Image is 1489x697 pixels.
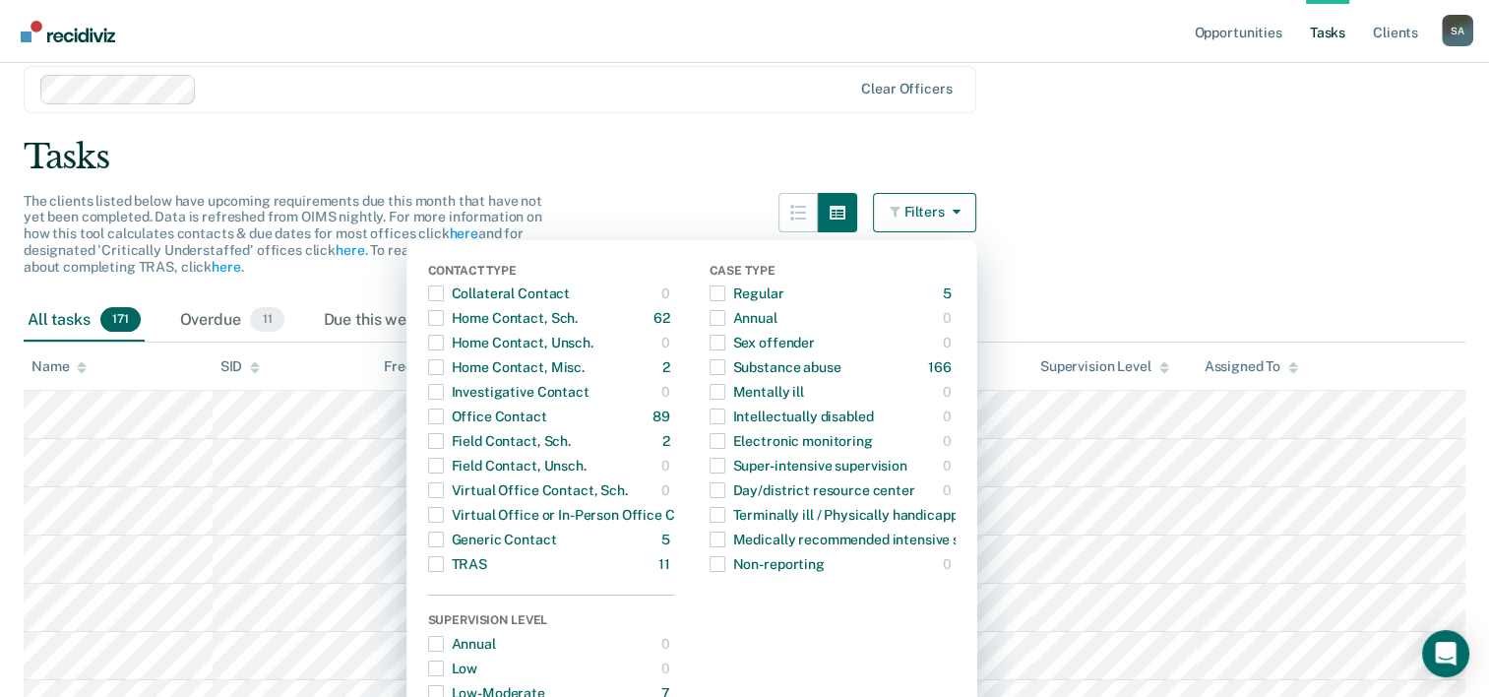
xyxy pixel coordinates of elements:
[384,358,452,375] div: Frequency
[943,450,956,481] div: 0
[710,376,804,408] div: Mentally ill
[320,299,473,343] div: Due this week21
[943,278,956,309] div: 5
[428,376,589,408] div: Investigative Contact
[943,401,956,432] div: 0
[710,401,874,432] div: Intellectually disabled
[710,264,956,282] div: Case Type
[428,278,570,309] div: Collateral Contact
[212,259,240,275] a: here
[710,351,841,383] div: Substance abuse
[1040,358,1169,375] div: Supervision Level
[661,653,674,684] div: 0
[943,376,956,408] div: 0
[449,225,477,241] a: here
[928,351,956,383] div: 166
[428,524,557,555] div: Generic Contact
[428,548,487,580] div: TRAS
[710,302,777,334] div: Annual
[710,278,784,309] div: Regular
[710,524,1025,555] div: Medically recommended intensive supervision
[100,307,141,333] span: 171
[428,425,571,457] div: Field Contact, Sch.
[710,425,873,457] div: Electronic monitoring
[661,524,674,555] div: 5
[710,499,974,531] div: Terminally ill / Physically handicapped
[652,401,674,432] div: 89
[661,278,674,309] div: 0
[710,450,907,481] div: Super-intensive supervision
[661,376,674,408] div: 0
[861,81,952,97] div: Clear officers
[943,425,956,457] div: 0
[336,242,364,258] a: here
[24,193,542,275] span: The clients listed below have upcoming requirements due this month that have not yet been complet...
[653,302,674,334] div: 62
[428,327,593,358] div: Home Contact, Unsch.
[661,475,674,506] div: 0
[943,302,956,334] div: 0
[428,450,587,481] div: Field Contact, Unsch.
[428,351,585,383] div: Home Contact, Misc.
[662,351,674,383] div: 2
[428,499,717,531] div: Virtual Office or In-Person Office Contact
[428,628,496,660] div: Annual
[428,264,674,282] div: Contact Type
[661,450,674,481] div: 0
[176,299,288,343] div: Overdue11
[220,358,261,375] div: SID
[1205,358,1298,375] div: Assigned To
[428,401,547,432] div: Office Contact
[428,475,628,506] div: Virtual Office Contact, Sch.
[658,548,674,580] div: 11
[873,193,977,232] button: Filters
[662,425,674,457] div: 2
[710,548,825,580] div: Non-reporting
[428,653,478,684] div: Low
[661,628,674,660] div: 0
[1442,15,1473,46] div: S A
[1422,630,1469,677] div: Open Intercom Messenger
[24,137,1465,177] div: Tasks
[943,475,956,506] div: 0
[250,307,283,333] span: 11
[943,548,956,580] div: 0
[710,475,915,506] div: Day/district resource center
[661,327,674,358] div: 0
[710,327,815,358] div: Sex offender
[943,327,956,358] div: 0
[428,302,578,334] div: Home Contact, Sch.
[21,21,115,42] img: Recidiviz
[31,358,87,375] div: Name
[24,299,145,343] div: All tasks171
[428,613,674,631] div: Supervision Level
[1442,15,1473,46] button: Profile dropdown button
